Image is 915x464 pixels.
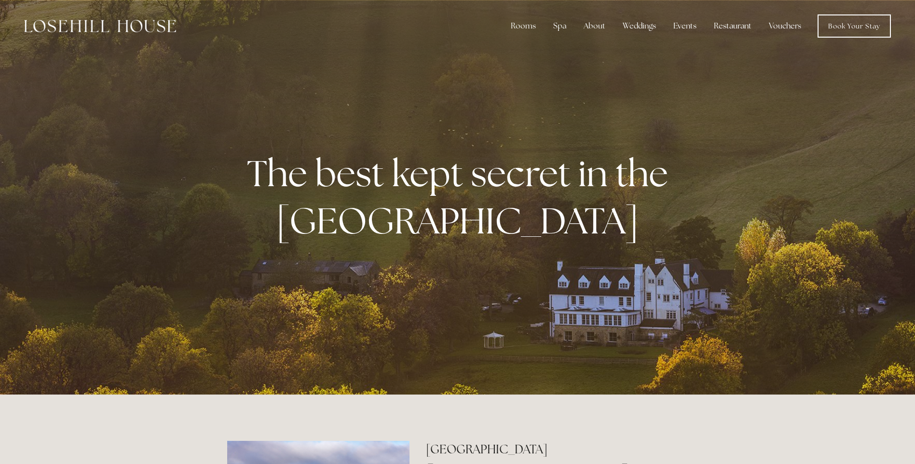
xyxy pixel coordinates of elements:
[706,16,759,36] div: Restaurant
[503,16,544,36] div: Rooms
[666,16,704,36] div: Events
[24,20,176,32] img: Losehill House
[761,16,809,36] a: Vouchers
[546,16,574,36] div: Spa
[615,16,664,36] div: Weddings
[818,14,891,38] a: Book Your Stay
[576,16,613,36] div: About
[426,441,688,458] h2: [GEOGRAPHIC_DATA]
[247,150,676,244] strong: The best kept secret in the [GEOGRAPHIC_DATA]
